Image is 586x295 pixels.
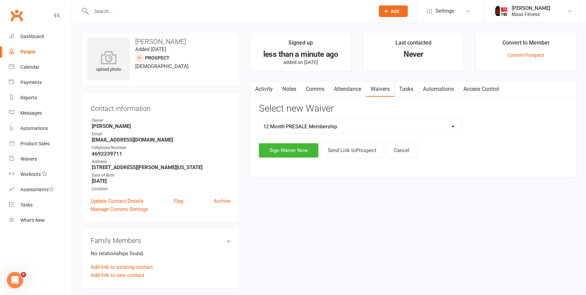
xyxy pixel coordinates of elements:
a: Messages [9,105,72,121]
a: Clubworx [8,7,25,24]
a: Waivers [366,81,394,97]
div: Signed up [288,38,313,51]
div: Workouts [20,171,41,177]
div: Assessments [20,187,54,192]
button: Add [379,5,408,17]
div: Owner [92,117,231,124]
a: Tasks [9,197,72,213]
div: Messages [20,110,42,116]
a: Convert Prospect [508,52,544,58]
div: Payments [20,80,42,85]
a: Access Control [459,81,504,97]
div: Address [92,159,231,165]
h3: Select new Waiver [259,103,568,114]
div: Product Sales [20,141,50,146]
button: Cancel [386,143,417,158]
strong: [PERSON_NAME] [92,123,231,129]
div: Email [92,131,231,137]
img: thumb_image1759205071.png [495,4,508,18]
a: Reports [9,90,72,105]
div: Location [92,186,231,192]
a: Notes [278,81,301,97]
strong: [STREET_ADDRESS][PERSON_NAME][US_STATE] [92,164,231,170]
a: Comms [301,81,329,97]
snap: prospect [145,55,170,61]
strong: [EMAIL_ADDRESS][DOMAIN_NAME] [92,137,231,143]
div: Convert to Member [502,38,549,51]
a: Assessments [9,182,72,197]
a: People [9,44,72,60]
h3: Family Members [91,237,231,244]
div: [PERSON_NAME] [512,5,550,11]
div: Dashboard [20,34,44,39]
strong: [DATE] [92,178,231,184]
a: Update Contact Details [91,197,143,205]
a: Add link to new contact [91,271,144,279]
a: Automations [9,121,72,136]
div: Never [369,51,457,58]
div: Date of Birth [92,172,231,179]
p: added on [DATE] [256,60,345,65]
a: Flag [174,197,183,205]
h3: [PERSON_NAME] [87,38,234,45]
iframe: Intercom live chat [7,272,23,288]
a: Add link to existing contact [91,263,153,271]
a: Waivers [9,151,72,167]
a: Product Sales [9,136,72,151]
div: What's New [20,217,45,223]
button: Send Link toProspect [320,143,384,158]
a: Dashboard [9,29,72,44]
p: No relationships found. [91,249,231,258]
div: Calendar [20,64,39,70]
a: Calendar [9,60,72,75]
a: Archive [214,197,231,205]
strong: 4692239711 [92,151,231,157]
a: Tasks [394,81,418,97]
div: Tasks [20,202,33,208]
div: upload photo [87,51,130,73]
a: Attendance [329,81,366,97]
a: Activity [250,81,278,97]
div: Last contacted [395,38,431,51]
h3: Contact information [91,102,231,112]
span: Add [391,9,399,14]
a: Manage Comms Settings [91,205,148,213]
div: less than a minute ago [256,51,345,58]
div: Automations [20,126,48,131]
div: Reports [20,95,37,100]
div: Maax Fitness [512,11,550,17]
a: Workouts [9,167,72,182]
a: Automations [418,81,459,97]
div: Waivers [20,156,37,162]
time: Added [DATE] [135,46,166,52]
a: What's New [9,213,72,228]
span: Settings [436,3,454,19]
span: [DEMOGRAPHIC_DATA] [135,63,189,69]
div: Cellphone Number [92,145,231,151]
button: Sign Waiver Now [259,143,318,158]
a: Payments [9,75,72,90]
div: People [20,49,36,54]
span: 6 [21,272,26,277]
input: Search... [89,6,370,16]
